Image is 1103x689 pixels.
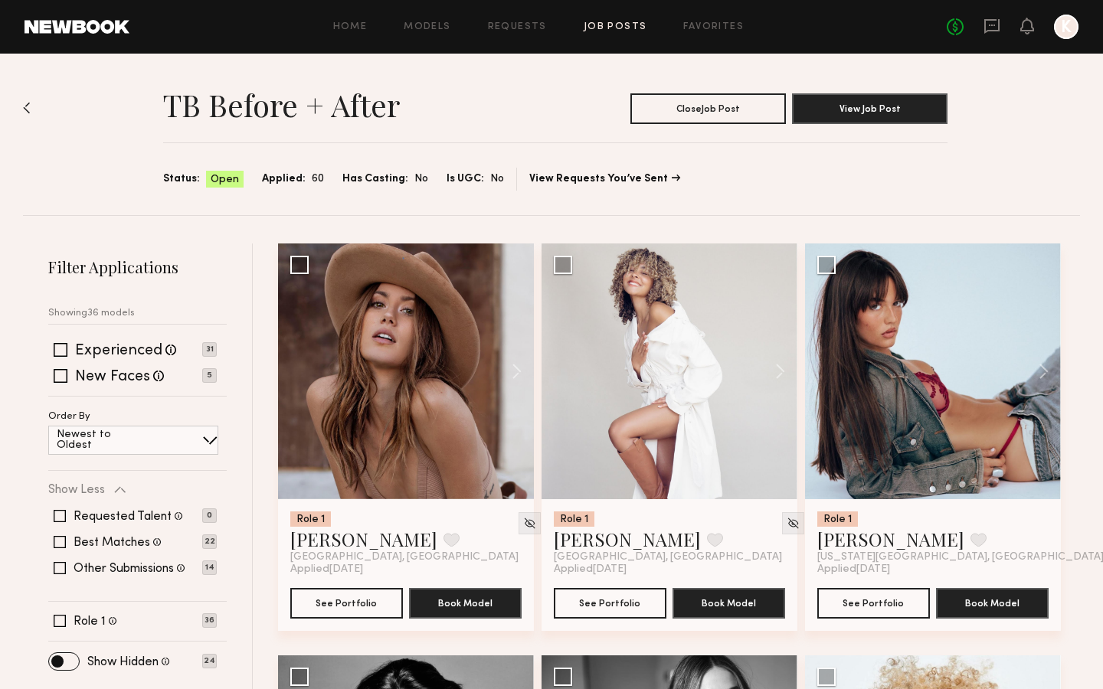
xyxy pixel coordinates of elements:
[202,654,217,668] p: 24
[290,511,331,527] div: Role 1
[290,588,403,619] button: See Portfolio
[936,588,1049,619] button: Book Model
[409,596,522,609] a: Book Model
[817,527,964,551] a: [PERSON_NAME]
[48,256,227,277] h2: Filter Applications
[673,596,785,609] a: Book Model
[290,551,519,563] span: [GEOGRAPHIC_DATA], [GEOGRAPHIC_DATA]
[74,616,106,628] label: Role 1
[817,588,930,619] button: See Portfolio
[333,22,368,32] a: Home
[673,588,785,619] button: Book Model
[87,656,159,668] label: Show Hidden
[523,517,536,530] img: Unhide Model
[817,511,858,527] div: Role 1
[290,563,522,576] div: Applied [DATE]
[74,563,174,575] label: Other Submissions
[554,551,782,563] span: [GEOGRAPHIC_DATA], [GEOGRAPHIC_DATA]
[74,537,150,549] label: Best Matches
[554,527,701,551] a: [PERSON_NAME]
[202,534,217,549] p: 22
[74,511,172,523] label: Requested Talent
[554,511,594,527] div: Role 1
[554,588,666,619] button: See Portfolio
[792,93,948,124] button: View Job Post
[202,508,217,523] p: 0
[342,171,408,188] span: Has Casting:
[584,22,647,32] a: Job Posts
[936,596,1049,609] a: Book Model
[262,171,306,188] span: Applied:
[211,172,239,188] span: Open
[447,171,484,188] span: Is UGC:
[48,412,90,422] p: Order By
[529,174,680,184] a: View Requests You’ve Sent
[202,613,217,628] p: 36
[312,171,324,188] span: 60
[75,344,162,359] label: Experienced
[683,22,744,32] a: Favorites
[202,342,217,357] p: 31
[409,588,522,619] button: Book Model
[202,368,217,383] p: 5
[490,171,504,188] span: No
[163,171,200,188] span: Status:
[404,22,450,32] a: Models
[1054,15,1078,39] a: K
[48,309,135,318] p: Showing 36 models
[75,370,150,385] label: New Faces
[817,563,1049,576] div: Applied [DATE]
[414,171,428,188] span: No
[554,563,785,576] div: Applied [DATE]
[290,527,437,551] a: [PERSON_NAME]
[787,517,800,530] img: Unhide Model
[630,93,786,124] button: CloseJob Post
[48,484,105,496] p: Show Less
[488,22,547,32] a: Requests
[23,102,31,114] img: Back to previous page
[57,429,148,451] p: Newest to Oldest
[163,86,400,124] h1: TB Before + After
[202,560,217,575] p: 14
